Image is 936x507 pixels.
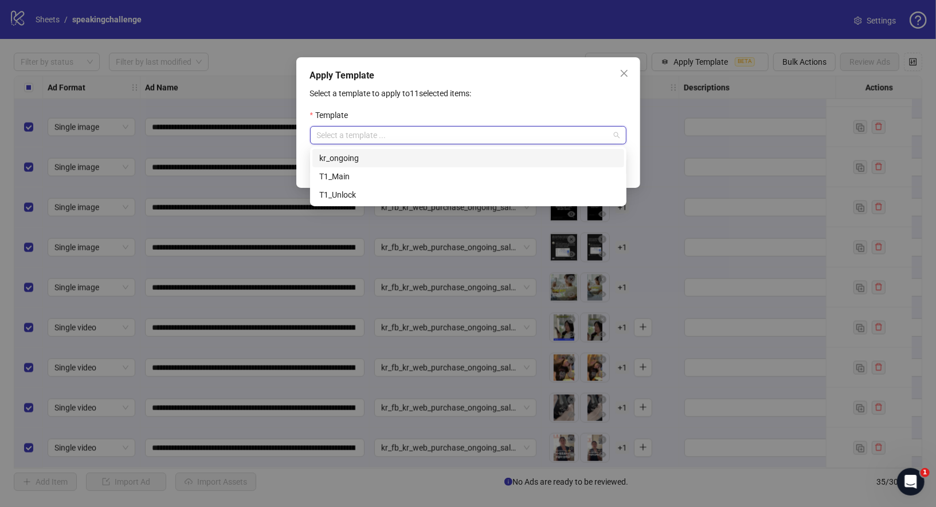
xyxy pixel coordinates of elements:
span: 1 [921,468,930,477]
iframe: Intercom live chat [897,468,925,496]
div: T1_Main [319,170,617,183]
div: kr_ongoing [319,152,617,164]
p: Select a template to apply to 11 selected items: [310,87,626,100]
div: T1_Main [312,167,624,186]
div: kr_ongoing [312,149,624,167]
div: T1_Unlock [319,188,617,201]
button: Close [615,64,633,82]
div: T1_Unlock [312,186,624,204]
span: close [620,69,629,78]
div: Apply Template [310,69,626,82]
label: Template [310,109,355,121]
